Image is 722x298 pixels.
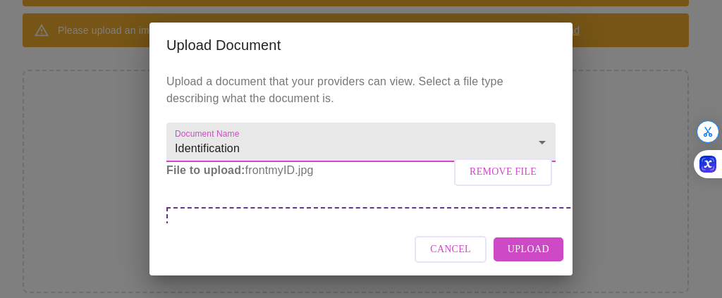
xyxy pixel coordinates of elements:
span: Upload [508,241,549,259]
button: Cancel [415,236,487,263]
button: Remove File [454,159,552,186]
p: frontmyID.jpg [166,162,556,179]
div: Identification [166,123,556,162]
h2: Upload Document [166,34,556,56]
button: Upload [494,237,563,262]
span: Remove File [470,163,537,181]
p: Upload a document that your providers can view. Select a file type describing what the document is. [166,73,556,107]
span: Cancel [430,241,471,259]
strong: File to upload: [166,164,245,176]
